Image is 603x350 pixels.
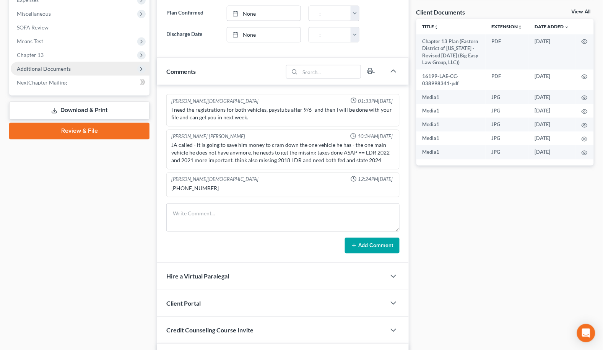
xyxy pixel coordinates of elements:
[416,34,486,70] td: Chapter 13 Plan (Eastern District of [US_STATE] - Revised [DATE] (Big Easy Law Group, LLC))
[529,90,575,104] td: [DATE]
[171,106,395,122] div: I need the registrations for both vehicles, paystubs after 9/6- and then I will be done with your...
[416,8,465,16] div: Client Documents
[416,90,486,104] td: Media1
[17,65,71,72] span: Additional Documents
[9,102,150,120] a: Download & Print
[416,118,486,132] td: Media1
[171,176,258,183] div: [PERSON_NAME][DEMOGRAPHIC_DATA]
[171,98,258,105] div: [PERSON_NAME][DEMOGRAPHIC_DATA]
[529,70,575,91] td: [DATE]
[577,324,595,342] div: Open Intercom Messenger
[345,238,400,254] button: Add Comment
[416,104,486,118] td: Media1
[486,90,529,104] td: JPG
[572,9,591,15] a: View All
[529,104,575,118] td: [DATE]
[486,132,529,145] td: JPG
[358,176,393,183] span: 12:24PM[DATE]
[565,25,569,29] i: expand_more
[486,118,529,132] td: JPG
[11,76,150,90] a: NextChapter Mailing
[529,34,575,70] td: [DATE]
[9,123,150,140] a: Review & File
[166,273,229,280] span: Hire a Virtual Paralegal
[17,79,67,86] span: NextChapter Mailing
[17,52,44,58] span: Chapter 13
[416,145,486,159] td: Media1
[486,104,529,118] td: JPG
[171,185,395,192] div: [PHONE_NUMBER]
[300,65,361,78] input: Search...
[486,34,529,70] td: PDF
[423,24,439,29] a: Titleunfold_more
[518,25,523,29] i: unfold_more
[166,327,254,334] span: Credit Counseling Course Invite
[529,145,575,159] td: [DATE]
[163,27,223,42] label: Discharge Date
[416,70,486,91] td: 16199-LAE-CC-038998341-pdf
[17,10,51,17] span: Miscellaneous
[17,38,43,44] span: Means Test
[11,21,150,34] a: SOFA Review
[416,132,486,145] td: Media1
[358,133,393,140] span: 10:34AM[DATE]
[17,24,49,31] span: SOFA Review
[309,6,351,21] input: -- : --
[358,98,393,105] span: 01:33PM[DATE]
[166,300,201,307] span: Client Portal
[227,6,301,21] a: None
[434,25,439,29] i: unfold_more
[163,6,223,21] label: Plan Confirmed
[171,142,395,164] div: JA called - it is going to save him money to cram down the one vehicle he has - the one main vehi...
[529,118,575,132] td: [DATE]
[227,28,301,42] a: None
[492,24,523,29] a: Extensionunfold_more
[171,133,245,140] div: [PERSON_NAME] [PERSON_NAME]
[486,70,529,91] td: PDF
[166,68,196,75] span: Comments
[486,145,529,159] td: JPG
[535,24,569,29] a: Date Added expand_more
[529,132,575,145] td: [DATE]
[309,28,351,42] input: -- : --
